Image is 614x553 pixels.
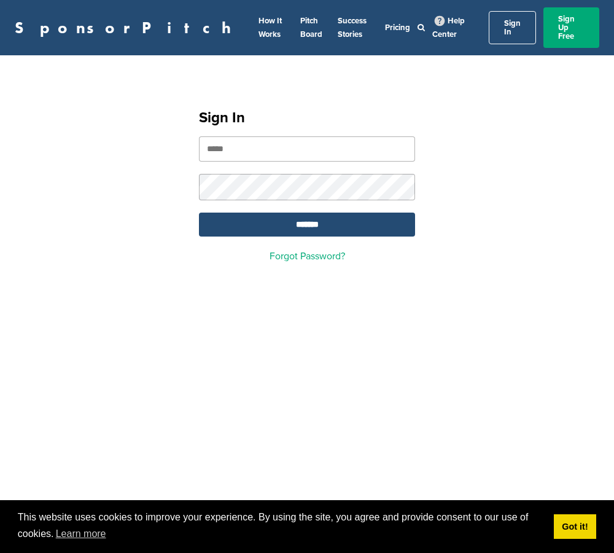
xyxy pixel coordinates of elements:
[300,16,322,39] a: Pitch Board
[432,14,465,42] a: Help Center
[385,23,410,33] a: Pricing
[554,514,596,539] a: dismiss cookie message
[258,16,282,39] a: How It Works
[15,20,239,36] a: SponsorPitch
[270,250,345,262] a: Forgot Password?
[18,510,544,543] span: This website uses cookies to improve your experience. By using the site, you agree and provide co...
[338,16,367,39] a: Success Stories
[199,107,415,129] h1: Sign In
[489,11,536,44] a: Sign In
[54,525,108,543] a: learn more about cookies
[543,7,599,48] a: Sign Up Free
